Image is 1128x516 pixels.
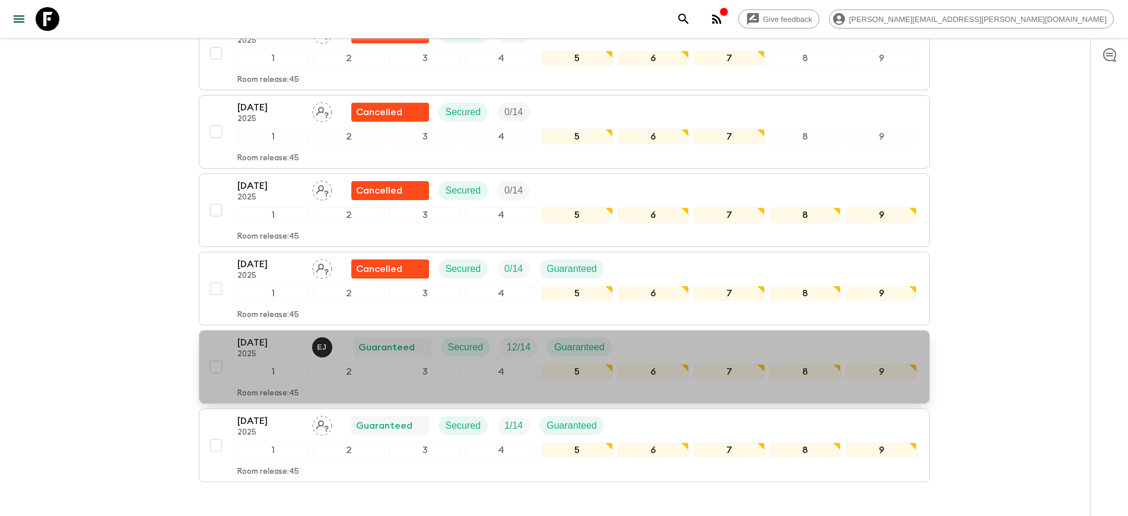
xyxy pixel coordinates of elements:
div: 3 [389,50,460,66]
div: 3 [389,129,460,144]
p: Room release: 45 [237,75,299,85]
div: Flash Pack cancellation [351,259,429,278]
div: 2 [313,442,385,458]
div: Secured [441,338,491,357]
button: EJ [312,337,335,357]
div: 7 [694,50,765,66]
span: Assign pack leader [312,106,332,115]
div: 8 [770,286,841,301]
div: 2 [313,50,385,66]
div: Secured [439,103,488,122]
div: 2 [313,129,385,144]
p: E J [317,343,327,352]
span: Assign pack leader [312,184,332,194]
span: Give feedback [757,15,819,24]
div: 5 [541,286,612,301]
div: 6 [618,286,689,301]
span: Assign pack leader [312,419,332,429]
p: Guaranteed [358,340,415,354]
p: Guaranteed [554,340,605,354]
div: 6 [618,129,689,144]
div: 1 [237,364,309,379]
p: Room release: 45 [237,154,299,163]
div: 8 [770,442,841,458]
button: [DATE]2025Assign pack leaderFlash Pack cancellationSecuredTrip FillGuaranteed123456789Room releas... [199,252,930,325]
p: 12 / 14 [507,340,530,354]
div: 6 [618,442,689,458]
span: Assign pack leader [312,262,332,272]
div: 8 [770,364,841,379]
span: Erhard Jr Vande Wyngaert de la Torre [312,341,335,350]
p: Cancelled [356,183,402,198]
div: 6 [618,50,689,66]
div: 9 [846,207,917,223]
div: 5 [541,442,612,458]
div: Trip Fill [497,181,530,200]
div: 5 [541,364,612,379]
p: [DATE] [237,179,303,193]
p: Secured [446,419,481,433]
a: Give feedback [738,10,819,29]
div: 9 [846,50,917,66]
p: [DATE] [237,257,303,271]
p: Secured [446,105,481,119]
div: Secured [439,259,488,278]
p: Cancelled [356,262,402,276]
div: 6 [618,207,689,223]
div: 7 [694,207,765,223]
div: 3 [389,364,460,379]
p: Room release: 45 [237,389,299,398]
div: 4 [465,364,536,379]
div: Secured [439,181,488,200]
div: 4 [465,50,536,66]
p: Room release: 45 [237,311,299,320]
div: Flash Pack cancellation [351,103,429,122]
button: [DATE]2025Assign pack leaderFlash Pack cancellationSecuredTrip Fill123456789Room release:45 [199,95,930,169]
span: [PERSON_NAME][EMAIL_ADDRESS][PERSON_NAME][DOMAIN_NAME] [843,15,1113,24]
p: Guaranteed [546,419,597,433]
p: [DATE] [237,414,303,428]
div: 7 [694,364,765,379]
div: 2 [313,364,385,379]
div: 8 [770,207,841,223]
div: 9 [846,442,917,458]
p: 2025 [237,350,303,359]
p: Cancelled [356,105,402,119]
p: Secured [446,183,481,198]
div: Trip Fill [497,416,530,435]
div: 5 [541,50,612,66]
p: 0 / 14 [504,105,523,119]
button: [DATE]2025Assign pack leaderGuaranteedSecuredTrip FillGuaranteed123456789Room release:45 [199,409,930,482]
div: 1 [237,442,309,458]
div: 9 [846,286,917,301]
div: Trip Fill [497,103,530,122]
div: 8 [770,50,841,66]
p: Room release: 45 [237,467,299,477]
button: menu [7,7,31,31]
p: 2025 [237,428,303,438]
div: 7 [694,129,765,144]
div: 4 [465,442,536,458]
div: Trip Fill [497,259,530,278]
div: 1 [237,129,309,144]
div: 7 [694,442,765,458]
div: 1 [237,207,309,223]
div: 6 [618,364,689,379]
p: Room release: 45 [237,232,299,242]
p: [DATE] [237,100,303,115]
p: 2025 [237,193,303,202]
p: 0 / 14 [504,262,523,276]
p: 2025 [237,271,303,281]
p: 2025 [237,115,303,124]
p: Guaranteed [356,419,412,433]
p: Guaranteed [546,262,597,276]
div: 3 [389,207,460,223]
div: Flash Pack cancellation [351,181,429,200]
p: 2025 [237,36,303,46]
p: Secured [446,262,481,276]
div: [PERSON_NAME][EMAIL_ADDRESS][PERSON_NAME][DOMAIN_NAME] [829,10,1114,29]
p: 1 / 14 [504,419,523,433]
div: Trip Fill [500,338,538,357]
button: search adventures [672,7,695,31]
p: [DATE] [237,335,303,350]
